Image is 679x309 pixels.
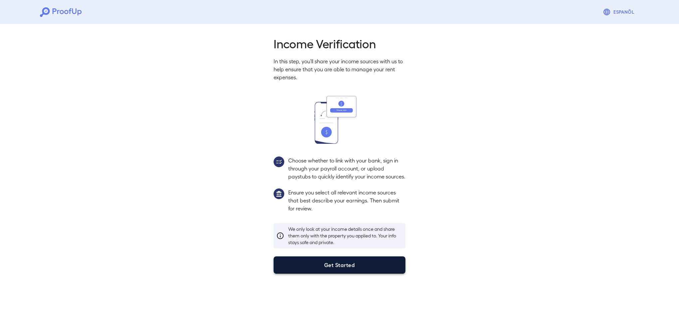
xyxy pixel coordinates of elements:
[274,188,284,199] img: group1.svg
[288,188,405,212] p: Ensure you select all relevant income sources that best describe your earnings. Then submit for r...
[315,96,364,144] img: transfer_money.svg
[600,5,639,19] button: Espanõl
[274,57,405,81] p: In this step, you'll share your income sources with us to help ensure that you are able to manage...
[288,156,405,180] p: Choose whether to link with your bank, sign in through your payroll account, or upload paystubs t...
[274,156,284,167] img: group2.svg
[274,256,405,274] button: Get Started
[274,36,405,51] h2: Income Verification
[288,226,403,246] p: We only look at your income details once and share them only with the property you applied to. Yo...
